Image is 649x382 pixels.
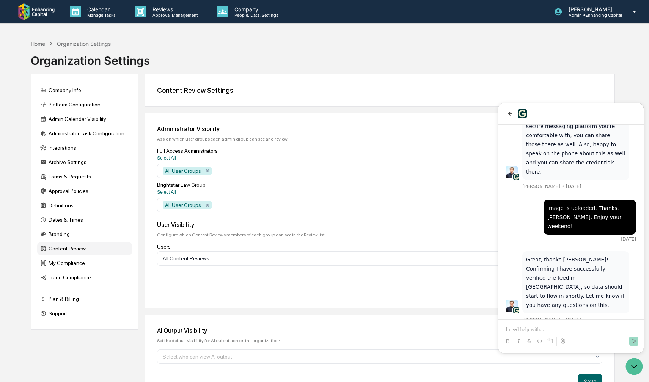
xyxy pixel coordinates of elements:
[37,307,132,320] div: Support
[157,232,602,238] div: Configure which Content Reviews members of each group can see in the Review list.
[31,48,150,67] div: Organization Settings
[146,13,202,18] p: Approval Management
[157,136,602,142] div: Assign which user groups each admin group can see and review.
[157,86,602,94] div: Content Review Settings
[37,199,132,212] div: Definitions
[228,6,282,13] p: Company
[157,125,602,133] div: Administrator Visibility
[37,184,132,198] div: Approval Policies
[498,103,644,353] iframe: To enrich screen reader interactions, please activate Accessibility in Grammarly extension settings
[203,201,212,209] div: Remove All User Groups
[563,6,622,13] p: [PERSON_NAME]
[37,170,132,183] div: Forms & Requests
[37,227,132,241] div: Branding
[157,221,602,229] div: User Visibility
[157,327,602,334] div: AI Output Visibility
[625,357,645,377] iframe: To enrich screen reader interactions, please activate Accessibility in Grammarly extension settings
[203,167,212,175] div: Remove All User Groups
[37,213,132,227] div: Dates & Times
[57,41,111,47] div: Organization Settings
[157,338,602,343] div: Set the default visibility for AI output across the organization:
[163,201,203,209] div: All User Groups
[31,41,45,47] div: Home
[37,256,132,270] div: My Compliance
[37,155,132,169] div: Archive Settings
[157,244,602,250] div: Users
[157,189,176,195] button: Select All
[37,127,132,140] div: Administrator Task Configuration
[157,155,176,161] button: Select All
[157,182,602,188] div: Brightstar Law Group
[163,167,203,175] div: All User Groups
[81,6,119,13] p: Calendar
[228,13,282,18] p: People, Data, Settings
[37,242,132,255] div: Content Review
[18,3,55,21] img: logo
[37,292,132,306] div: Plan & Billing
[37,83,132,97] div: Company Info
[146,6,202,13] p: Reviews
[37,112,132,126] div: Admin Calendar Visibility
[37,141,132,155] div: Integrations
[81,13,119,18] p: Manage Tasks
[157,148,602,154] div: Full Access Administrators
[37,98,132,111] div: Platform Configuration
[563,13,622,18] p: Admin • Enhancing Capital
[37,271,132,284] div: Trade Compliance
